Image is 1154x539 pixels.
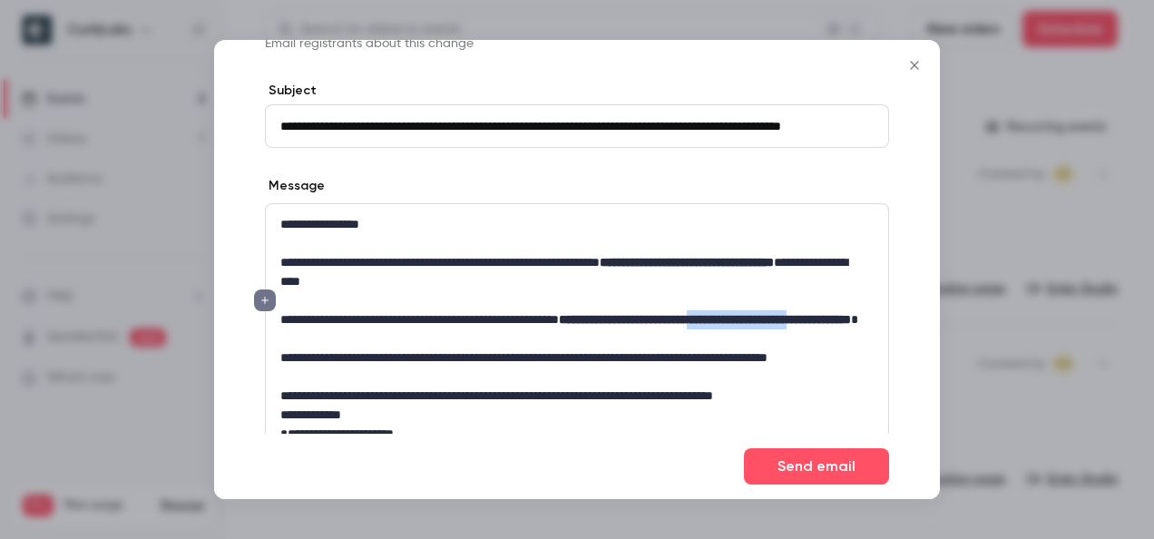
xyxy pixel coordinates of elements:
button: Send email [744,448,889,485]
p: Email registrants about this change [265,34,889,53]
div: editor [266,204,888,455]
label: Message [265,177,325,195]
button: Close [896,47,933,83]
label: Subject [265,82,889,100]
